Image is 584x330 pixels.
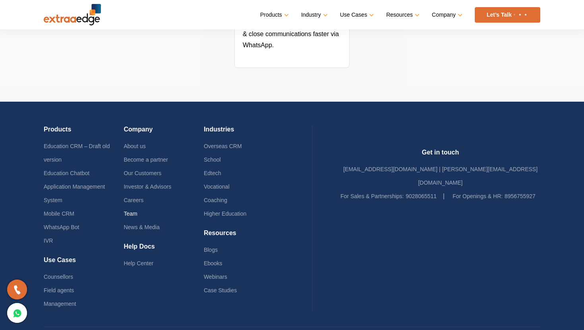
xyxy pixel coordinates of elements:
a: Education CRM – Draft old version [44,143,110,163]
a: Overseas CRM [204,143,242,149]
a: News & Media [124,224,159,230]
a: Education Chatbot [44,170,89,176]
a: Let’s Talk [475,7,540,23]
h4: Use Cases [44,256,124,270]
a: Become a partner [124,156,168,163]
a: Mobile CRM [44,210,74,217]
a: WhatsApp Bot [44,224,79,230]
a: Coaching [204,197,227,203]
a: 9028065511 [406,193,437,199]
a: Vocational [204,183,230,190]
a: Management [44,301,76,307]
a: Case Studies [204,287,237,293]
h4: Company [124,125,203,139]
h4: Help Docs [124,243,203,257]
label: For Openings & HR: [453,189,503,203]
h4: Get in touch [340,149,540,162]
a: Help Center [124,260,153,266]
a: [EMAIL_ADDRESS][DOMAIN_NAME] | [PERSON_NAME][EMAIL_ADDRESS][DOMAIN_NAME] [343,166,538,186]
a: Counsellors [44,274,73,280]
a: About us [124,143,145,149]
a: Blogs [204,247,218,253]
a: School [204,156,221,163]
a: Company [432,9,461,21]
a: IVR [44,237,53,244]
a: Application Management System [44,183,105,203]
a: Use Cases [340,9,372,21]
label: For Sales & Partnerships: [340,189,404,203]
a: Products [260,9,287,21]
a: Careers [124,197,143,203]
a: Ebooks [204,260,222,266]
a: Our Customers [124,170,161,176]
h4: Resources [204,229,284,243]
a: Higher Education [204,210,246,217]
a: Webinars [204,274,227,280]
h4: Industries [204,125,284,139]
h4: Products [44,125,124,139]
a: Team [124,210,137,217]
a: Field agents [44,287,74,293]
a: 8956755927 [505,193,536,199]
a: Resources [386,9,418,21]
a: Investor & Advisors [124,183,171,190]
a: Edtech [204,170,221,176]
a: Industry [301,9,326,21]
